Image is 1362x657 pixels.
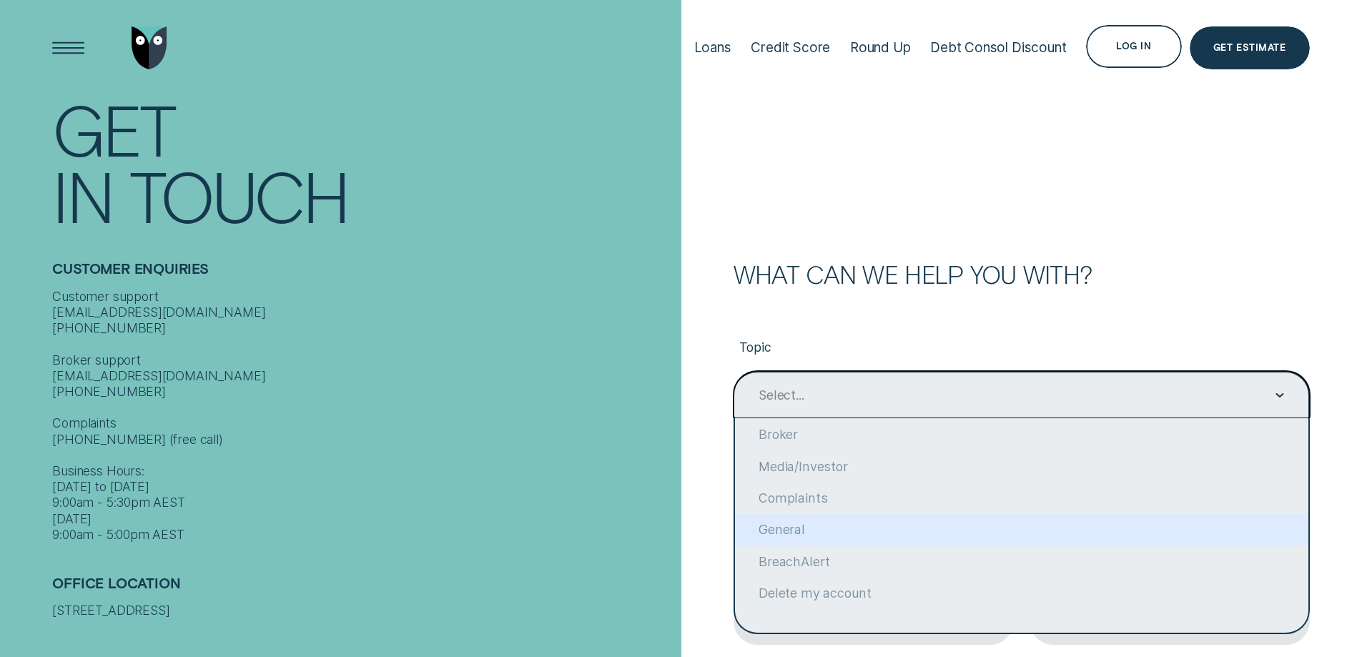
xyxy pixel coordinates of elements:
[850,39,911,56] div: Round Up
[132,26,167,69] img: Wisr
[751,39,830,56] div: Credit Score
[734,262,1310,286] h2: What can we help you with?
[735,514,1308,545] div: General
[129,162,348,228] div: Touch
[1190,26,1310,69] a: Get Estimate
[735,483,1308,514] div: Complaints
[52,260,673,289] h2: Customer Enquiries
[735,578,1308,609] div: Delete my account
[1086,25,1181,68] button: Log in
[735,450,1308,482] div: Media/Investor
[52,603,673,618] div: [STREET_ADDRESS]
[735,546,1308,578] div: BreachAlert
[52,95,174,162] div: Get
[52,162,112,228] div: In
[52,575,673,603] h2: Office Location
[930,39,1066,56] div: Debt Consol Discount
[734,327,1310,370] label: Topic
[52,95,673,228] h1: Get In Touch
[735,419,1308,450] div: Broker
[759,387,804,403] div: Select...
[52,289,673,543] div: Customer support [EMAIL_ADDRESS][DOMAIN_NAME] [PHONE_NUMBER] Broker support [EMAIL_ADDRESS][DOMAI...
[47,26,90,69] button: Open Menu
[694,39,731,56] div: Loans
